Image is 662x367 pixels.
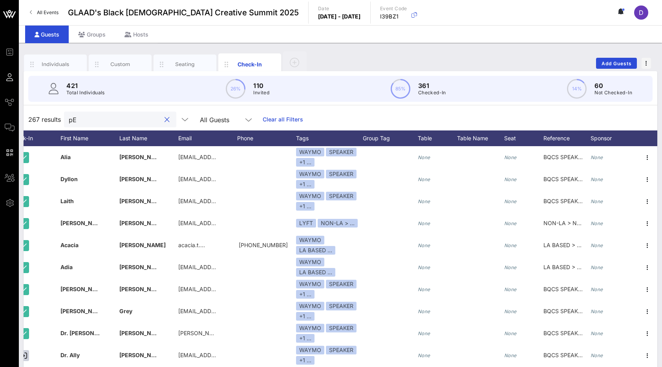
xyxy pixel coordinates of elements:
[296,219,316,228] div: LYFT
[504,220,517,226] i: None
[504,154,517,160] i: None
[296,312,315,321] div: +1 ...
[591,220,603,226] i: None
[296,268,335,277] div: LA BASED …
[418,89,446,97] p: Checked-In
[296,280,324,288] div: WAYMO
[60,220,107,226] span: [PERSON_NAME]
[543,264,630,270] span: LA BASED > NON SCHOLARSHIP
[326,324,357,332] div: SPEAKER
[504,176,517,182] i: None
[326,148,357,156] div: SPEAKER
[639,9,644,17] span: D
[418,130,457,146] div: Table
[543,286,585,292] span: BQCS SPEAKER
[296,202,315,211] div: +1 ...
[119,242,166,248] span: [PERSON_NAME]
[596,58,637,69] button: Add Guests
[296,258,324,266] div: WAYMO
[591,154,603,160] i: None
[296,302,324,310] div: WAYMO
[119,308,132,314] span: Grey
[178,264,273,270] span: [EMAIL_ADDRESS][DOMAIN_NAME]
[178,234,205,256] p: acacia.t.…
[326,346,357,354] div: SPEAKER
[119,176,166,182] span: [PERSON_NAME]
[178,220,273,226] span: [EMAIL_ADDRESS][DOMAIN_NAME]
[25,26,69,43] div: Guests
[543,130,591,146] div: Reference
[60,330,116,336] span: Dr. [PERSON_NAME]
[634,6,648,20] div: D
[178,154,273,160] span: [EMAIL_ADDRESS][DOMAIN_NAME]
[60,154,71,160] span: Alia
[119,264,166,270] span: [PERSON_NAME]
[318,5,361,13] p: Date
[119,130,178,146] div: Last Name
[418,242,430,248] i: None
[543,198,585,204] span: BQCS SPEAKER
[60,176,78,182] span: Dyllon
[263,115,303,124] a: Clear all Filters
[178,352,273,358] span: [EMAIL_ADDRESS][DOMAIN_NAME]
[418,154,430,160] i: None
[37,9,59,15] span: All Events
[296,290,315,299] div: +1 ...
[543,154,585,160] span: BQCS SPEAKER
[103,61,138,68] div: Custom
[66,81,105,90] p: 421
[60,198,74,204] span: Laith
[5,130,45,146] div: Check-In
[591,264,603,270] i: None
[178,330,318,336] span: [PERSON_NAME][EMAIL_ADDRESS][DOMAIN_NAME]
[543,308,585,314] span: BQCS SPEAKER
[237,130,296,146] div: Phone
[296,334,315,343] div: +1 ...
[296,324,324,332] div: WAYMO
[119,220,166,226] span: [PERSON_NAME]
[418,286,430,292] i: None
[178,308,273,314] span: [EMAIL_ADDRESS][DOMAIN_NAME]
[296,170,324,178] div: WAYMO
[115,26,158,43] div: Hosts
[543,176,585,182] span: BQCS SPEAKER
[594,81,632,90] p: 60
[504,130,543,146] div: Seat
[38,61,73,68] div: Individuals
[60,264,73,270] span: Adia
[591,352,603,358] i: None
[60,242,79,248] span: Acacia
[253,81,269,90] p: 110
[418,308,430,314] i: None
[543,242,630,248] span: LA BASED > NON SCHOLARSHIP
[418,81,446,90] p: 361
[60,130,119,146] div: First Name
[178,130,237,146] div: Email
[418,220,430,226] i: None
[591,176,603,182] i: None
[119,286,166,292] span: [PERSON_NAME]
[591,286,603,292] i: None
[543,220,626,226] span: NON-LA > NON SCHOLARSHIP
[60,286,107,292] span: [PERSON_NAME]
[591,242,603,248] i: None
[326,192,357,200] div: SPEAKER
[504,330,517,336] i: None
[296,236,324,244] div: WAYMO
[591,308,603,314] i: None
[119,352,166,358] span: [PERSON_NAME]
[296,356,315,365] div: +1 ...
[326,170,357,178] div: SPEAKER
[232,60,267,68] div: Check-In
[504,198,517,204] i: None
[594,89,632,97] p: Not Checked-In
[178,286,273,292] span: [EMAIL_ADDRESS][DOMAIN_NAME]
[504,352,517,358] i: None
[296,158,315,167] div: +1 ...
[239,242,288,248] span: +12016391615
[296,180,315,189] div: +1 ...
[543,352,585,358] span: BQCS SPEAKER
[200,116,229,123] div: All Guests
[363,130,418,146] div: Group Tag
[28,115,61,124] span: 267 results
